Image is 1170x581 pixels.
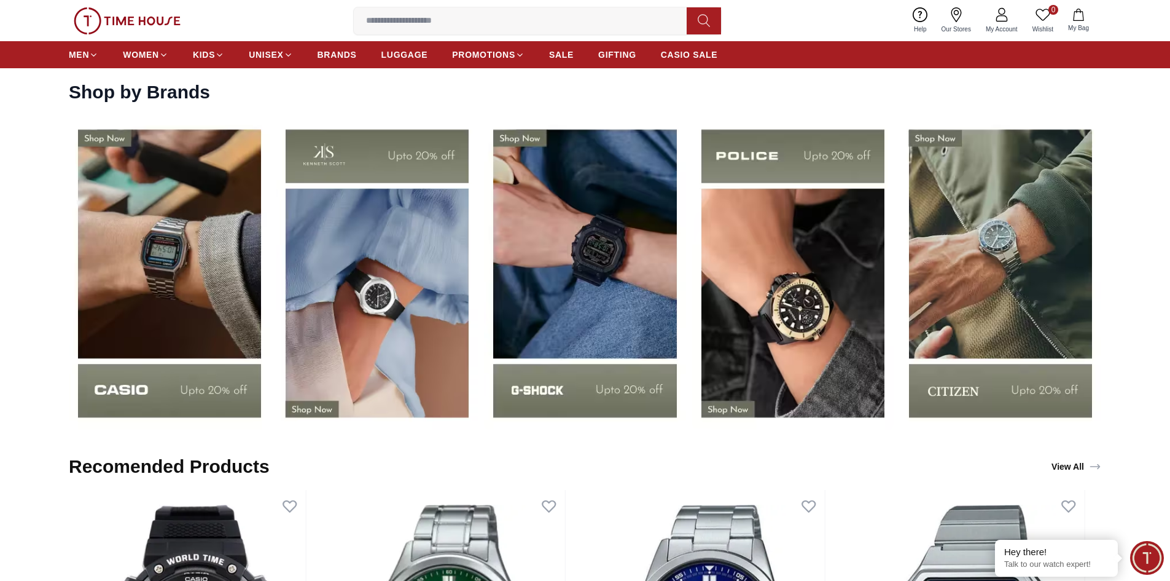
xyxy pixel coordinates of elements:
[318,44,357,66] a: BRANDS
[381,49,428,61] span: LUGGAGE
[937,25,976,34] span: Our Stores
[1025,5,1061,36] a: 0Wishlist
[981,25,1023,34] span: My Account
[452,49,515,61] span: PROMOTIONS
[193,49,215,61] span: KIDS
[900,116,1101,431] img: Shop by Brands - Ecstacy - UAE
[69,49,89,61] span: MEN
[692,116,894,431] img: Shop By Brands - Carlton- UAE
[1028,25,1058,34] span: Wishlist
[1063,23,1094,33] span: My Bag
[1048,5,1058,15] span: 0
[276,116,478,431] img: Shop By Brands - Casio- UAE
[934,5,978,36] a: Our Stores
[318,49,357,61] span: BRANDS
[69,456,270,478] h2: Recomended Products
[1061,6,1096,35] button: My Bag
[484,116,685,431] img: Shop By Brands -Tornado - UAE
[381,44,428,66] a: LUGGAGE
[193,44,224,66] a: KIDS
[907,5,934,36] a: Help
[598,49,636,61] span: GIFTING
[909,25,932,34] span: Help
[661,44,718,66] a: CASIO SALE
[74,7,181,34] img: ...
[452,44,525,66] a: PROMOTIONS
[1049,458,1104,475] a: View All
[1004,546,1109,558] div: Hey there!
[123,44,168,66] a: WOMEN
[69,116,270,431] img: Shop by Brands - Quantum- UAE
[69,44,98,66] a: MEN
[549,49,574,61] span: SALE
[249,44,292,66] a: UNISEX
[69,81,210,103] h2: Shop by Brands
[1130,541,1164,575] div: Chat Widget
[598,44,636,66] a: GIFTING
[549,44,574,66] a: SALE
[123,49,159,61] span: WOMEN
[249,49,283,61] span: UNISEX
[661,49,718,61] span: CASIO SALE
[1004,559,1109,570] p: Talk to our watch expert!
